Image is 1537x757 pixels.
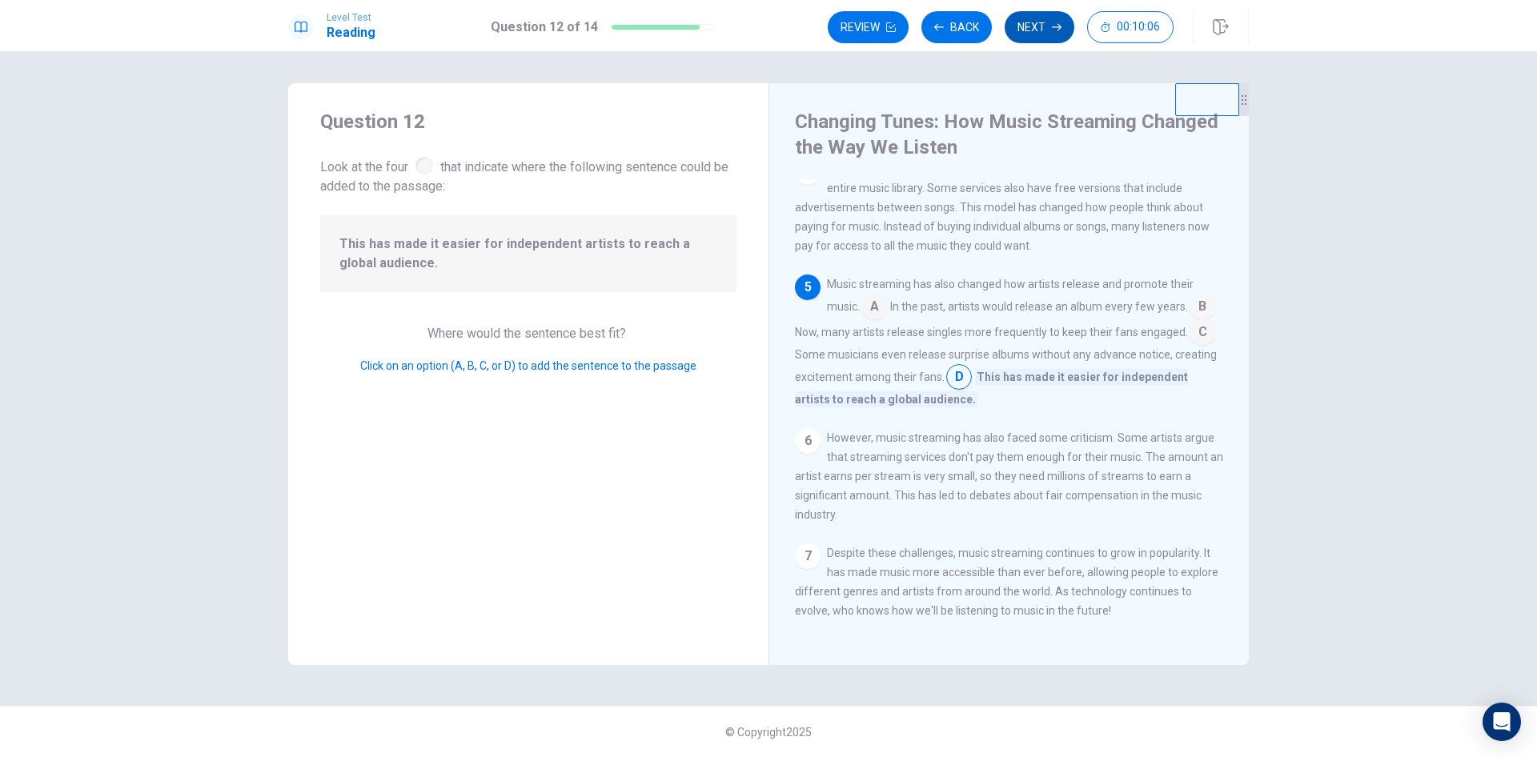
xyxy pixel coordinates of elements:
button: Next [1005,11,1074,43]
span: Click on an option (A, B, C, or D) to add the sentence to the passage [360,359,696,372]
span: Music streaming has also changed how artists release and promote their music. [827,278,1194,313]
span: 00:10:06 [1117,21,1160,34]
span: Look at the four that indicate where the following sentence could be added to the passage: [320,154,736,196]
div: 7 [795,543,821,569]
span: C [1190,319,1215,345]
div: 5 [795,274,821,300]
span: Level Test [327,12,375,23]
span: © Copyright 2025 [725,726,812,739]
span: B [1190,294,1215,319]
span: However, music streaming has also faced some criticism. Some artists argue that streaming service... [795,431,1223,521]
h4: Changing Tunes: How Music Streaming Changed the Way We Listen [795,109,1219,160]
h1: Question 12 of 14 [491,18,598,37]
span: This has made it easier for independent artists to reach a global audience. [339,234,717,273]
span: For a monthly fee, most streaming services offer unlimited access to their entire music library. ... [795,162,1210,252]
h4: Question 12 [320,109,736,134]
h1: Reading [327,23,375,42]
div: Open Intercom Messenger [1483,703,1521,741]
button: Back [921,11,992,43]
span: Where would the sentence best fit? [427,326,629,341]
span: A [861,294,887,319]
div: 6 [795,428,821,454]
button: 00:10:06 [1087,11,1174,43]
span: D [946,364,972,390]
button: Review [828,11,909,43]
span: Some musicians even release surprise albums without any advance notice, creating excitement among... [795,348,1217,383]
span: This has made it easier for independent artists to reach a global audience. [795,369,1188,407]
span: In the past, artists would release an album every few years. [890,300,1188,313]
span: Despite these challenges, music streaming continues to grow in popularity. It has made music more... [795,547,1218,617]
span: Now, many artists release singles more frequently to keep their fans engaged. [795,326,1188,338]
